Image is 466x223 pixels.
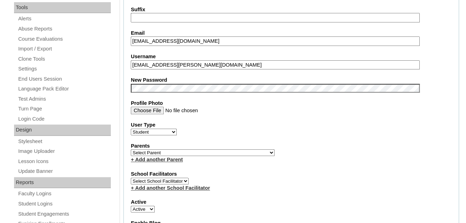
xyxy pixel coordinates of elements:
a: Abuse Reports [18,25,111,33]
label: Active [131,198,452,206]
label: Profile Photo [131,100,452,107]
a: Login Code [18,115,111,123]
a: Course Evaluations [18,35,111,43]
a: Clone Tools [18,55,111,63]
label: Username [131,53,452,60]
a: End Users Session [18,75,111,83]
label: New Password [131,76,452,84]
a: Turn Page [18,104,111,113]
a: Settings [18,65,111,73]
label: User Type [131,121,452,129]
a: Faculty Logins [18,189,111,198]
div: Design [14,124,111,136]
a: + Add another School Facilitator [131,185,210,191]
label: School Facilitators [131,170,452,178]
div: Tools [14,2,111,13]
a: Lesson Icons [18,157,111,166]
a: + Add another Parent [131,157,183,162]
a: Stylesheet [18,137,111,146]
a: Language Pack Editor [18,85,111,93]
a: Update Banner [18,167,111,176]
a: Student Engagements [18,210,111,218]
a: Student Logins [18,200,111,208]
label: Email [131,29,452,37]
label: Parents [131,142,452,150]
a: Image Uploader [18,147,111,156]
div: Reports [14,177,111,188]
a: Alerts [18,14,111,23]
a: Test Admins [18,95,111,103]
label: Suffix [131,6,452,13]
a: Import / Export [18,45,111,53]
